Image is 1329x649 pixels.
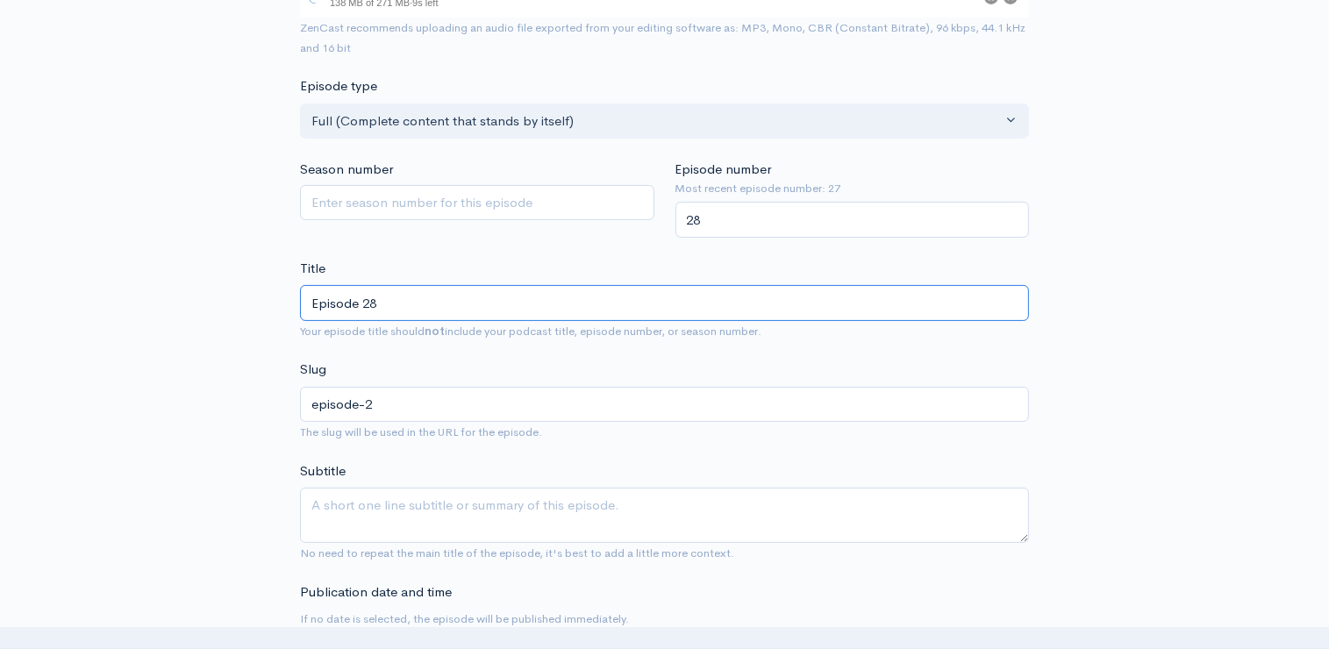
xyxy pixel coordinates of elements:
input: Enter season number for this episode [300,185,654,221]
small: If no date is selected, the episode will be published immediately. [300,611,629,626]
small: Most recent episode number: 27 [675,180,1030,197]
label: Season number [300,160,393,180]
label: Episode type [300,76,377,96]
small: No need to repeat the main title of the episode, it's best to add a little more context. [300,546,734,560]
small: ZenCast recommends uploading an audio file exported from your editing software as: MP3, Mono, CBR... [300,20,1025,55]
button: Full (Complete content that stands by itself) [300,103,1029,139]
label: Publication date and time [300,582,452,603]
label: Subtitle [300,461,346,481]
small: Your episode title should include your podcast title, episode number, or season number. [300,324,761,339]
label: Title [300,259,325,279]
strong: not [425,324,445,339]
label: Slug [300,360,326,380]
small: The slug will be used in the URL for the episode. [300,424,542,439]
input: What is the episode's title? [300,285,1029,321]
input: title-of-episode [300,387,1029,423]
label: Episode number [675,160,772,180]
input: Enter episode number [675,202,1030,238]
div: Full (Complete content that stands by itself) [311,111,1002,132]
